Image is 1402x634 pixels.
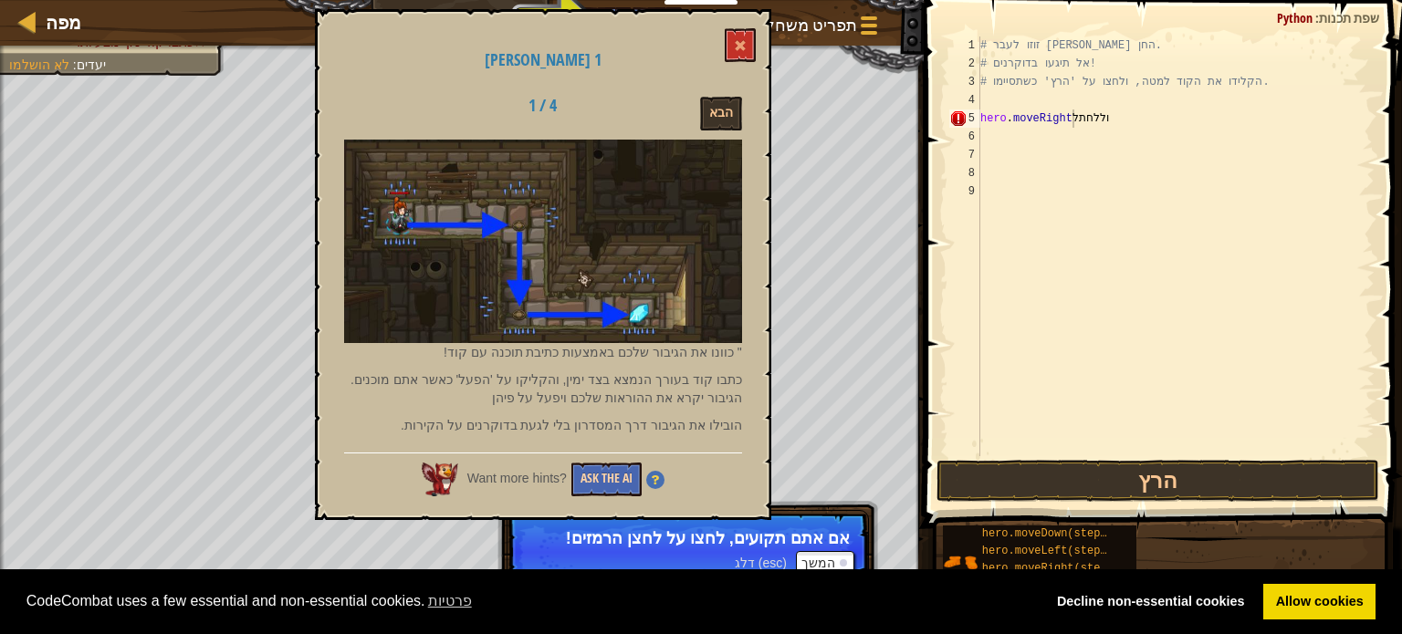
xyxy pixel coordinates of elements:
[982,527,1114,540] span: hero.moveDown(steps)
[949,73,980,91] div: 3
[77,57,106,72] span: יעדים
[1277,9,1313,26] span: Python
[9,57,69,72] span: לא הושלמו
[943,545,978,579] img: portrait.png
[735,556,787,570] span: דלג (esc)
[485,48,602,71] span: [PERSON_NAME] 1
[752,7,892,50] button: תפריט משחק
[571,463,642,496] button: Ask the AI
[46,10,81,35] span: מפה
[425,587,475,615] a: learn more about cookies
[344,140,742,343] img: Dungeons of kithgard
[949,164,980,182] div: 8
[949,91,980,109] div: 4
[763,14,857,37] span: תפריט משחק
[982,545,1114,557] span: hero.moveLeft(steps)
[486,97,600,115] h2: 1 / 4
[949,109,980,128] div: 5
[582,7,632,41] button: Ask AI
[949,146,980,164] div: 7
[700,97,742,130] button: הבא
[37,10,81,35] a: מפה
[344,416,742,434] p: הובילו את הגיבור דרך המסדרון בלי לגעת בדוקרנים על הקירות.
[1319,9,1379,26] span: שפת תכנות
[949,128,980,146] div: 6
[936,460,1379,502] button: הרץ
[1313,9,1319,26] span: :
[1044,584,1257,620] a: deny cookies
[344,140,742,361] p: " כוונו את הגיבור שלכם באמצעות כתיבת תוכנה עם קוד!
[26,587,1031,615] span: CodeCombat uses a few essential and non-essential cookies.
[982,562,1120,575] span: hero.moveRight(steps)
[422,463,458,495] img: AI
[526,529,850,547] p: אם אתם תקועים, לחצו על לחצן הרמזים!
[796,551,854,575] button: המשך
[949,182,980,201] div: 9
[949,36,980,55] div: 1
[949,55,980,73] div: 2
[69,57,77,72] span: :
[1263,584,1376,620] a: allow cookies
[344,370,742,407] p: כתבו קוד בעורך הנמצא בצד ימין, והקליקו על 'הפעל' כאשר אתם מוכנים. הגיבור יקרא את ההוראות שלכם ויפ...
[646,471,664,489] img: Hint
[467,471,567,485] span: Want more hints?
